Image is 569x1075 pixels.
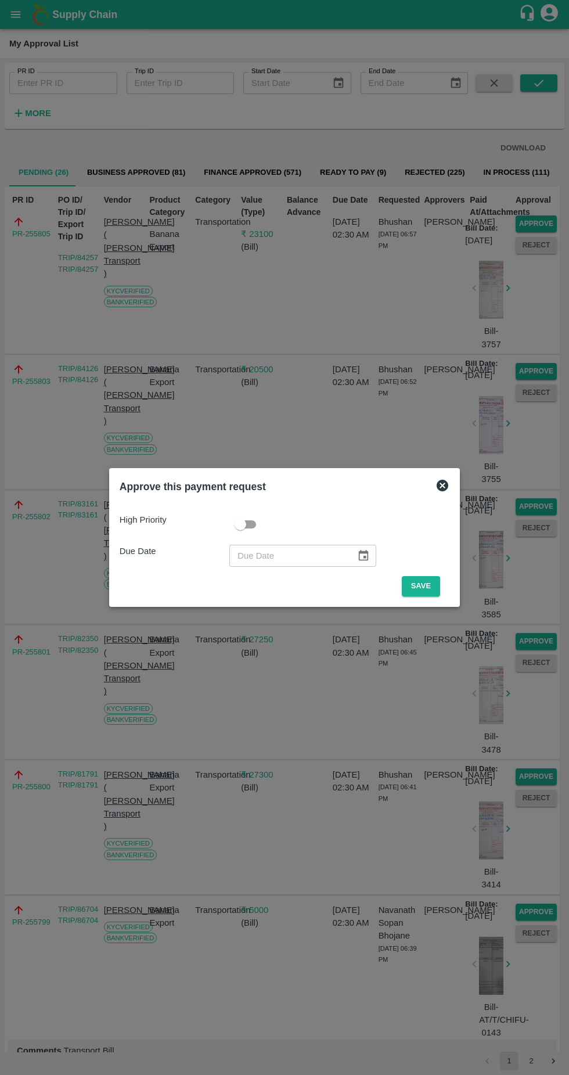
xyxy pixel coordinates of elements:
p: Due Date [120,545,229,558]
b: Approve this payment request [120,481,266,492]
button: Save [402,576,440,596]
input: Due Date [229,545,348,567]
button: Choose date [352,545,374,567]
p: High Priority [120,513,229,526]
